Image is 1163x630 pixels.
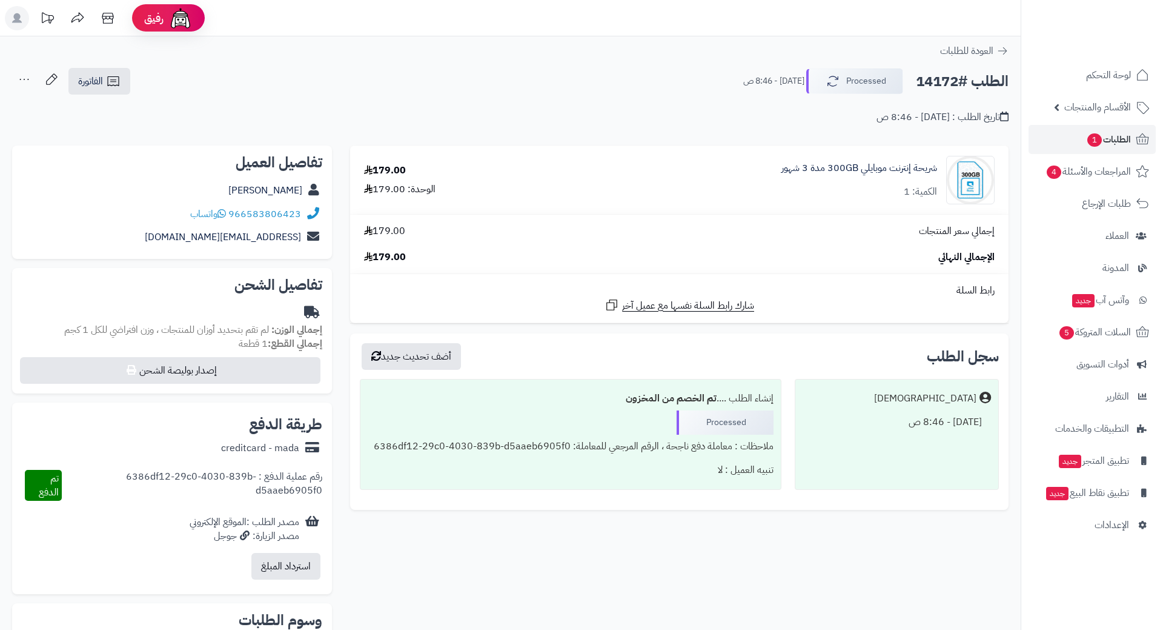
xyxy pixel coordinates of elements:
span: رفيق [144,11,164,25]
span: لم تقم بتحديد أوزان للمنتجات ، وزن افتراضي للكل 1 كجم [64,323,269,337]
span: وآتس آب [1071,292,1129,309]
span: العودة للطلبات [940,44,993,58]
span: جديد [1059,455,1081,468]
span: الأقسام والمنتجات [1064,99,1131,116]
div: رابط السلة [355,284,1004,298]
a: العودة للطلبات [940,44,1009,58]
a: الطلبات1 [1029,125,1156,154]
span: 1 [1087,133,1102,147]
span: السلات المتروكة [1058,324,1131,341]
div: الوحدة: 179.00 [364,183,436,196]
small: 1 قطعة [239,337,322,351]
div: creditcard - mada [221,441,299,455]
div: إنشاء الطلب .... [368,387,774,411]
span: طلبات الإرجاع [1082,195,1131,212]
img: ai-face.png [168,6,193,30]
a: واتساب [190,207,226,221]
button: أضف تحديث جديد [362,343,461,370]
a: [PERSON_NAME] [228,183,302,198]
a: شارك رابط السلة نفسها مع عميل آخر [605,298,754,313]
span: لوحة التحكم [1086,67,1131,84]
a: المدونة [1029,253,1156,283]
a: التطبيقات والخدمات [1029,414,1156,443]
a: طلبات الإرجاع [1029,189,1156,218]
img: logo-2.png [1081,28,1151,54]
h2: وسوم الطلبات [22,613,322,628]
a: شريحة إنترنت موبايلي 300GB مدة 3 شهور [781,161,937,175]
span: العملاء [1105,227,1129,244]
a: وآتس آبجديد [1029,286,1156,315]
div: [DATE] - 8:46 ص [803,411,991,434]
div: ملاحظات : معاملة دفع ناجحة ، الرقم المرجعي للمعاملة: 6386df12-29c0-4030-839b-d5aaeb6905f0 [368,435,774,458]
span: تم الدفع [39,471,59,500]
a: تطبيق المتجرجديد [1029,446,1156,475]
div: مصدر الزيارة: جوجل [190,529,299,543]
div: Processed [677,411,774,435]
span: الإعدادات [1095,517,1129,534]
span: المراجعات والأسئلة [1045,163,1131,180]
span: جديد [1046,487,1069,500]
div: الكمية: 1 [904,185,937,199]
h2: الطلب #14172 [916,69,1009,94]
a: لوحة التحكم [1029,61,1156,90]
img: EC3FB749-DA9E-40D1-930B-5E6DB60526A2-90x90.jpeg [947,156,994,204]
a: التقارير [1029,382,1156,411]
span: المدونة [1102,260,1129,276]
a: الفاتورة [68,68,130,95]
button: Processed [806,69,903,94]
a: المراجعات والأسئلة4 [1029,157,1156,186]
div: رقم عملية الدفع : 6386df12-29c0-4030-839b-d5aaeb6905f0 [62,470,323,501]
a: 966583806423 [228,207,301,221]
h2: تفاصيل العميل [22,155,322,170]
div: تاريخ الطلب : [DATE] - 8:46 ص [876,110,1009,124]
div: [DEMOGRAPHIC_DATA] [874,392,976,406]
button: استرداد المبلغ [251,553,320,580]
span: 179.00 [364,250,406,264]
span: تطبيق نقاط البيع [1045,484,1129,501]
a: العملاء [1029,221,1156,250]
span: شارك رابط السلة نفسها مع عميل آخر [622,299,754,313]
h3: سجل الطلب [927,349,999,364]
span: جديد [1072,294,1095,307]
a: أدوات التسويق [1029,350,1156,379]
b: تم الخصم من المخزون [626,391,717,406]
div: تنبيه العميل : لا [368,458,774,482]
span: تطبيق المتجر [1058,452,1129,469]
span: أدوات التسويق [1076,356,1129,373]
span: 5 [1059,326,1074,340]
a: الإعدادات [1029,511,1156,540]
span: 4 [1047,166,1061,179]
strong: إجمالي القطع: [268,337,322,351]
a: تطبيق نقاط البيعجديد [1029,478,1156,508]
h2: طريقة الدفع [249,417,322,432]
span: الطلبات [1086,131,1131,148]
span: إجمالي سعر المنتجات [919,224,995,238]
a: السلات المتروكة5 [1029,318,1156,347]
span: التطبيقات والخدمات [1055,420,1129,437]
span: الفاتورة [78,74,103,89]
strong: إجمالي الوزن: [271,323,322,337]
h2: تفاصيل الشحن [22,278,322,292]
span: التقارير [1106,388,1129,405]
button: إصدار بوليصة الشحن [20,357,320,384]
a: [EMAIL_ADDRESS][DOMAIN_NAME] [145,230,301,244]
span: الإجمالي النهائي [938,250,995,264]
span: 179.00 [364,224,405,238]
a: تحديثات المنصة [32,6,62,33]
div: مصدر الطلب :الموقع الإلكتروني [190,515,299,543]
small: [DATE] - 8:46 ص [743,75,804,87]
div: 179.00 [364,164,406,178]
